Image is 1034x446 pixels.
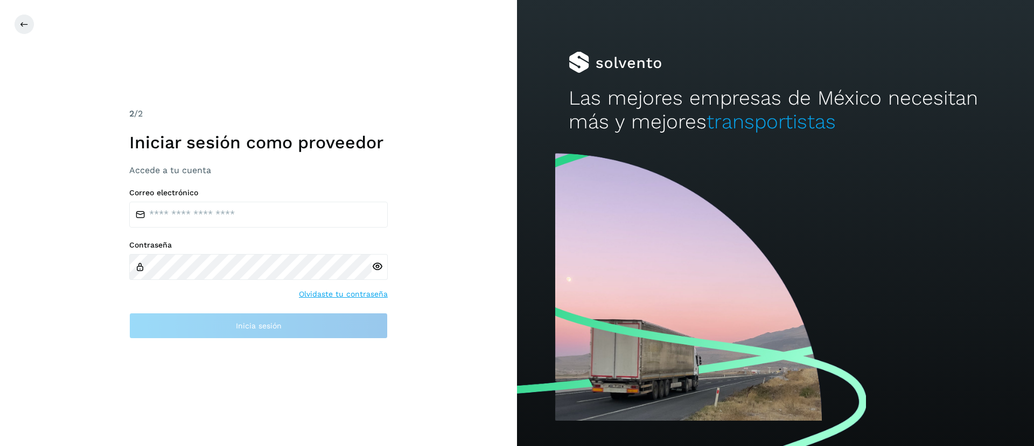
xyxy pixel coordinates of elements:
[129,107,388,120] div: /2
[129,188,388,197] label: Correo electrónico
[129,241,388,250] label: Contraseña
[299,289,388,300] a: Olvidaste tu contraseña
[129,132,388,153] h1: Iniciar sesión como proveedor
[569,86,982,134] h2: Las mejores empresas de México necesitan más y mejores
[129,313,388,339] button: Inicia sesión
[236,322,282,330] span: Inicia sesión
[129,165,388,175] h3: Accede a tu cuenta
[707,110,836,133] span: transportistas
[129,108,134,119] span: 2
